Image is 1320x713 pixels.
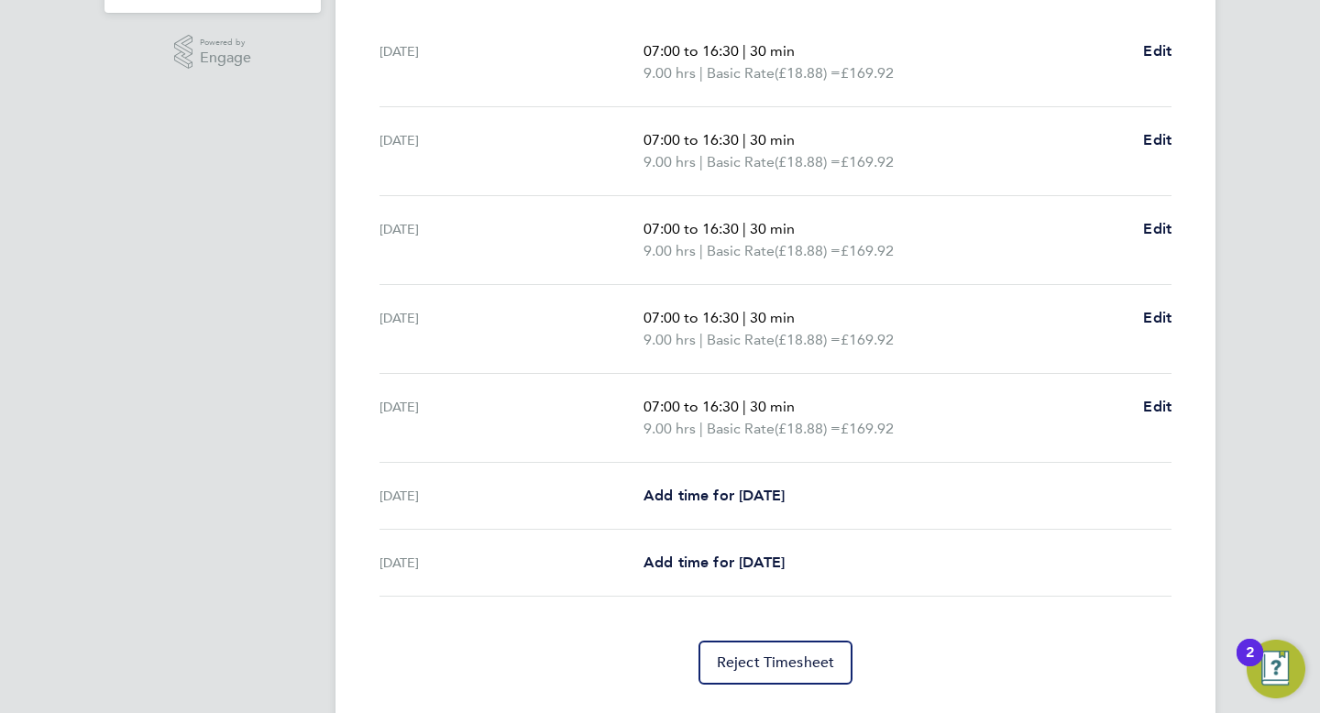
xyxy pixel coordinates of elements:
div: [DATE] [379,485,643,507]
span: 07:00 to 16:30 [643,398,739,415]
span: | [699,420,703,437]
div: [DATE] [379,552,643,574]
span: 9.00 hrs [643,331,696,348]
span: | [742,42,746,60]
div: [DATE] [379,129,643,173]
span: 30 min [750,309,795,326]
span: | [742,309,746,326]
span: 07:00 to 16:30 [643,220,739,237]
span: Add time for [DATE] [643,554,785,571]
span: Add time for [DATE] [643,487,785,504]
span: £169.92 [841,331,894,348]
span: Edit [1143,220,1171,237]
span: | [742,131,746,148]
a: Powered byEngage [174,35,252,70]
span: Edit [1143,309,1171,326]
span: Basic Rate [707,151,775,173]
span: £169.92 [841,242,894,259]
div: [DATE] [379,396,643,440]
span: (£18.88) = [775,153,841,170]
span: Powered by [200,35,251,50]
a: Edit [1143,307,1171,329]
a: Edit [1143,40,1171,62]
span: 9.00 hrs [643,153,696,170]
span: | [699,64,703,82]
div: [DATE] [379,218,643,262]
a: Add time for [DATE] [643,552,785,574]
span: 9.00 hrs [643,242,696,259]
span: Basic Rate [707,329,775,351]
span: (£18.88) = [775,420,841,437]
a: Edit [1143,129,1171,151]
span: (£18.88) = [775,242,841,259]
button: Reject Timesheet [698,641,853,685]
span: (£18.88) = [775,64,841,82]
button: Open Resource Center, 2 new notifications [1247,640,1305,698]
span: Engage [200,50,251,66]
span: Basic Rate [707,62,775,84]
span: Edit [1143,398,1171,415]
span: 9.00 hrs [643,64,696,82]
div: 2 [1246,653,1254,676]
span: | [742,220,746,237]
div: [DATE] [379,307,643,351]
span: 30 min [750,398,795,415]
span: 30 min [750,220,795,237]
span: 9.00 hrs [643,420,696,437]
span: 30 min [750,42,795,60]
span: | [699,242,703,259]
span: £169.92 [841,64,894,82]
a: Edit [1143,396,1171,418]
span: £169.92 [841,420,894,437]
span: 07:00 to 16:30 [643,42,739,60]
span: Basic Rate [707,418,775,440]
div: [DATE] [379,40,643,84]
span: 30 min [750,131,795,148]
span: Basic Rate [707,240,775,262]
span: | [742,398,746,415]
span: | [699,331,703,348]
span: (£18.88) = [775,331,841,348]
span: Reject Timesheet [717,653,835,672]
span: Edit [1143,42,1171,60]
span: 07:00 to 16:30 [643,131,739,148]
span: 07:00 to 16:30 [643,309,739,326]
span: Edit [1143,131,1171,148]
span: | [699,153,703,170]
span: £169.92 [841,153,894,170]
a: Add time for [DATE] [643,485,785,507]
a: Edit [1143,218,1171,240]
